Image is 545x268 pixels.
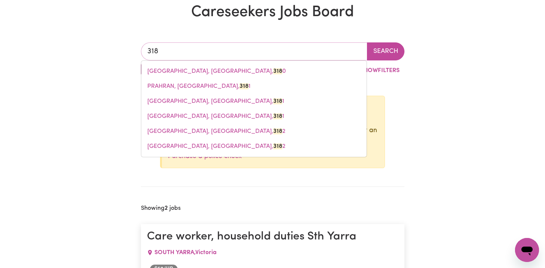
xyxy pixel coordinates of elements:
h1: Care worker, household duties Sth Yarra [147,230,398,244]
a: KNOXFIELD, Victoria, 3180 [141,64,367,79]
span: PRAHRAN, [GEOGRAPHIC_DATA], 1 [147,83,250,89]
span: [GEOGRAPHIC_DATA], [GEOGRAPHIC_DATA], 1 [147,98,284,104]
mark: 318 [273,143,282,149]
span: SOUTH YARRA , Victoria [154,250,217,256]
mark: 318 [273,68,282,74]
span: [GEOGRAPHIC_DATA], [GEOGRAPHIC_DATA], 2 [147,128,285,134]
div: menu-options [141,60,367,157]
span: [GEOGRAPHIC_DATA], [GEOGRAPHIC_DATA], 0 [147,68,286,74]
mark: 318 [273,98,282,104]
a: WINDSOR, Victoria, 3181 [141,109,367,124]
span: Show [360,68,378,74]
a: PRAHRAN, Victoria, 3181 [141,79,367,94]
a: ST KILDA SOUTH, Victoria, 3182 [141,139,367,154]
iframe: Button to launch messaging window, conversation in progress [515,238,539,262]
a: ST KILDA, Victoria, 3182 [141,124,367,139]
mark: 318 [273,128,282,134]
b: 2 [165,205,168,211]
mark: 318 [273,113,282,119]
mark: 318 [240,83,249,89]
span: [GEOGRAPHIC_DATA], [GEOGRAPHIC_DATA], 2 [147,143,285,149]
a: PRAHRAN EAST, Victoria, 3181 [141,94,367,109]
button: ShowFilters [346,63,404,78]
input: Enter a suburb or postcode [141,42,367,60]
span: [GEOGRAPHIC_DATA], [GEOGRAPHIC_DATA], 1 [147,113,284,119]
button: Search [367,42,404,60]
h2: Showing jobs [141,205,181,212]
